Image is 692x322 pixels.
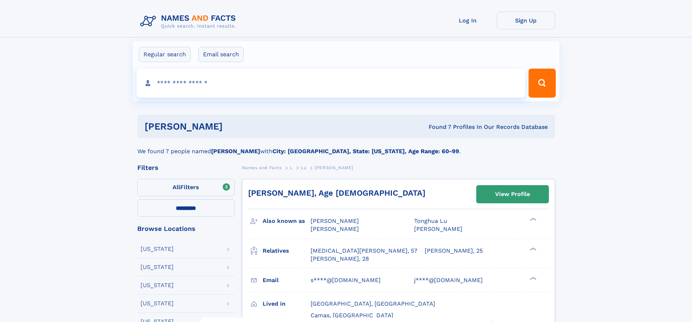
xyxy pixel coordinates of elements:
[263,245,311,257] h3: Relatives
[311,217,359,224] span: [PERSON_NAME]
[263,215,311,227] h3: Also known as
[528,246,537,251] div: ❯
[272,148,459,155] b: City: [GEOGRAPHIC_DATA], State: [US_STATE], Age Range: 60-99
[141,301,174,306] div: [US_STATE]
[414,225,462,232] span: [PERSON_NAME]
[145,122,326,131] h1: [PERSON_NAME]
[137,164,235,171] div: Filters
[477,186,549,203] a: View Profile
[301,163,306,172] a: Lu
[141,246,174,252] div: [US_STATE]
[529,69,555,98] button: Search Button
[137,179,235,196] label: Filters
[263,274,311,286] h3: Email
[301,165,306,170] span: Lu
[137,12,242,31] img: Logo Names and Facts
[425,247,483,255] a: [PERSON_NAME], 25
[141,282,174,288] div: [US_STATE]
[528,217,537,222] div: ❯
[290,163,293,172] a: L
[311,255,369,263] a: [PERSON_NAME], 28
[137,138,555,156] div: We found 7 people named with .
[311,312,393,319] span: Camas, [GEOGRAPHIC_DATA]
[290,165,293,170] span: L
[263,298,311,310] h3: Lived in
[311,225,359,232] span: [PERSON_NAME]
[137,69,526,98] input: search input
[248,188,425,197] a: [PERSON_NAME], Age [DEMOGRAPHIC_DATA]
[139,47,191,62] label: Regular search
[439,12,497,29] a: Log In
[315,165,353,170] span: [PERSON_NAME]
[311,247,417,255] a: [MEDICAL_DATA][PERSON_NAME], 57
[137,225,235,232] div: Browse Locations
[495,186,530,203] div: View Profile
[325,123,548,131] div: Found 7 Profiles In Our Records Database
[311,300,435,307] span: [GEOGRAPHIC_DATA], [GEOGRAPHIC_DATA]
[414,217,447,224] span: Tonghua Lu
[173,184,180,191] span: All
[497,12,555,29] a: Sign Up
[141,264,174,270] div: [US_STATE]
[528,276,537,281] div: ❯
[211,148,260,155] b: [PERSON_NAME]
[198,47,244,62] label: Email search
[242,163,282,172] a: Names and Facts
